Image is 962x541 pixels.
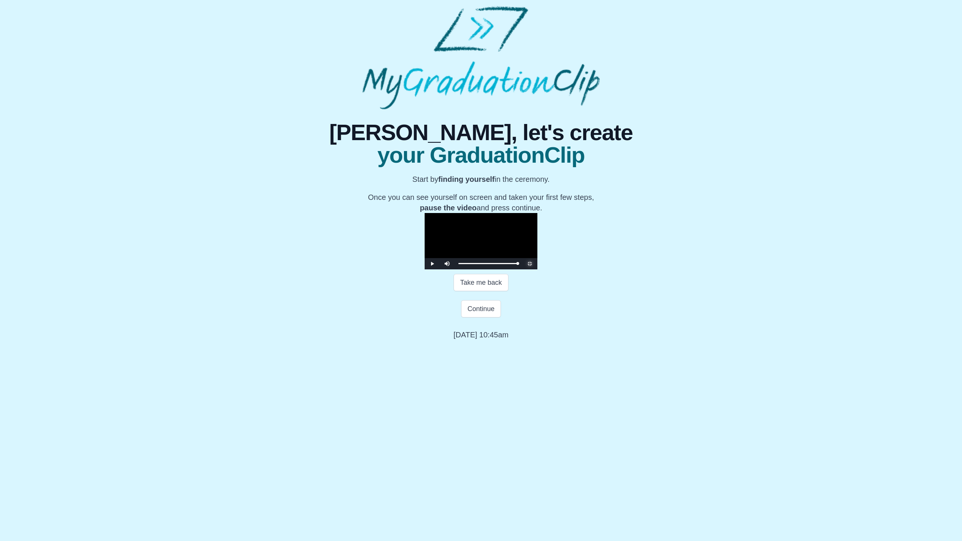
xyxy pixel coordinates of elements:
[522,258,537,269] button: Non-Fullscreen
[440,258,455,269] button: Mute
[425,213,537,269] div: Video Player
[337,192,625,213] p: Once you can see yourself on screen and taken your first few steps, and press continue.
[329,121,632,144] span: [PERSON_NAME], let's create
[420,204,476,212] b: pause the video
[454,274,508,291] button: Take me back
[461,300,501,317] button: Continue
[438,175,495,183] b: finding yourself
[362,6,600,109] img: MyGraduationClip
[425,258,440,269] button: Play
[337,174,625,184] p: Start by in the ceremony.
[458,263,519,264] div: Progress Bar
[454,329,508,340] p: [DATE] 10:45am
[329,144,632,166] span: your GraduationClip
